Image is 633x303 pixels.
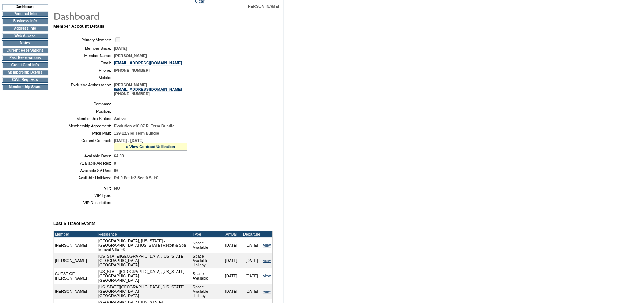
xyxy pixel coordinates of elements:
td: VIP Type: [56,193,111,198]
span: Evolution v10.07 RI Term Bundle [114,124,174,128]
span: Pri:0 Peak:3 Sec:0 Sel:0 [114,176,158,180]
td: [US_STATE][GEOGRAPHIC_DATA], [US_STATE][GEOGRAPHIC_DATA] [GEOGRAPHIC_DATA] [97,284,192,299]
td: Available Days: [56,154,111,158]
td: Personal Info [2,11,48,17]
td: Membership Status: [56,116,111,121]
td: Email: [56,61,111,65]
b: Member Account Details [53,24,105,29]
td: Space Available [192,237,221,253]
a: view [263,289,271,293]
td: [DATE] [242,253,262,268]
td: Exclusive Ambassador: [56,83,111,96]
span: 9 [114,161,116,165]
td: VIP: [56,186,111,190]
a: [EMAIL_ADDRESS][DOMAIN_NAME] [114,87,182,91]
td: VIP Description: [56,201,111,205]
span: [PERSON_NAME] [114,53,147,58]
td: Web Access [2,33,48,39]
a: view [263,274,271,278]
td: Current Contract: [56,138,111,151]
td: Available SA Res: [56,168,111,173]
td: [DATE] [242,237,262,253]
td: Member [54,231,97,237]
span: 96 [114,168,118,173]
span: Active [114,116,126,121]
td: Dashboard [2,4,48,10]
td: Departure [242,231,262,237]
td: [DATE] [242,268,262,284]
td: Credit Card Info [2,62,48,68]
td: Membership Details [2,70,48,75]
td: [PERSON_NAME] [54,237,97,253]
td: Membership Agreement: [56,124,111,128]
td: Position: [56,109,111,113]
span: 129-12.9 RI Term Bundle [114,131,159,135]
td: Address Info [2,26,48,31]
span: 64.00 [114,154,124,158]
span: [DATE] [114,46,127,50]
td: [US_STATE][GEOGRAPHIC_DATA], [US_STATE][GEOGRAPHIC_DATA] [GEOGRAPHIC_DATA] [97,253,192,268]
td: Space Available Holiday [192,253,221,268]
td: Mobile: [56,75,111,80]
span: [DATE] - [DATE] [114,138,143,143]
td: Phone: [56,68,111,72]
td: Available AR Res: [56,161,111,165]
td: Membership Share [2,84,48,90]
span: NO [114,186,120,190]
td: Current Reservations [2,48,48,53]
td: Available Holidays: [56,176,111,180]
a: view [263,243,271,247]
b: Last 5 Travel Events [53,221,95,226]
td: Member Name: [56,53,111,58]
td: CWL Requests [2,77,48,83]
td: [PERSON_NAME] [54,253,97,268]
img: pgTtlDashboard.gif [53,8,199,23]
td: Member Since: [56,46,111,50]
td: Type [192,231,221,237]
td: Primary Member: [56,36,111,43]
td: Space Available [192,268,221,284]
a: [EMAIL_ADDRESS][DOMAIN_NAME] [114,61,182,65]
td: Notes [2,40,48,46]
td: [DATE] [221,237,242,253]
td: [DATE] [242,284,262,299]
a: » View Contract Utilization [126,145,175,149]
td: [US_STATE][GEOGRAPHIC_DATA], [US_STATE][GEOGRAPHIC_DATA] [GEOGRAPHIC_DATA] [97,268,192,284]
td: [GEOGRAPHIC_DATA], [US_STATE] - [GEOGRAPHIC_DATA] [US_STATE] Resort & Spa Miraval Villa 26 [97,237,192,253]
td: Residence [97,231,192,237]
td: [DATE] [221,268,242,284]
td: Price Plan: [56,131,111,135]
td: GUEST OF [PERSON_NAME] [54,268,97,284]
span: [PERSON_NAME] [247,4,279,8]
span: [PHONE_NUMBER] [114,68,150,72]
td: [DATE] [221,284,242,299]
td: Past Reservations [2,55,48,61]
td: Space Available Holiday [192,284,221,299]
td: Business Info [2,18,48,24]
span: [PERSON_NAME] [PHONE_NUMBER] [114,83,182,96]
td: Arrival [221,231,242,237]
td: Company: [56,102,111,106]
td: [DATE] [221,253,242,268]
a: view [263,258,271,263]
td: [PERSON_NAME] [54,284,97,299]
